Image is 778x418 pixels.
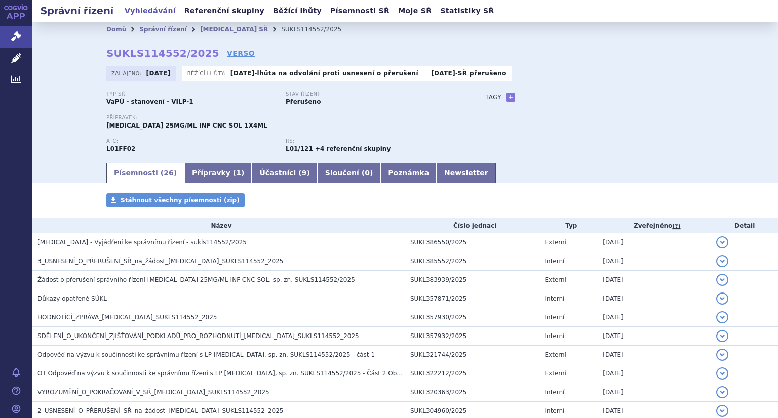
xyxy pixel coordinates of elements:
a: Statistiky SŘ [437,4,497,18]
td: [DATE] [598,308,711,327]
strong: [DATE] [146,70,171,77]
span: Interní [545,389,565,396]
span: 1 [236,169,241,177]
th: Detail [711,218,778,233]
h3: Tagy [485,91,501,103]
td: SUKL320363/2025 [405,383,540,402]
span: Důkazy opatřené SÚKL [37,295,107,302]
a: Sloučení (0) [318,163,380,183]
td: SUKL386550/2025 [405,233,540,252]
td: SUKL383939/2025 [405,271,540,289]
span: Odpověď na výzvu k součinnosti ke správnímu řízení s LP Keytruda, sp. zn. SUKLS114552/2025 - část 1 [37,351,375,358]
span: Interní [545,407,565,414]
a: Písemnosti (26) [106,163,184,183]
span: 0 [365,169,370,177]
td: SUKL357930/2025 [405,308,540,327]
strong: [DATE] [230,70,255,77]
td: [DATE] [598,289,711,308]
td: [DATE] [598,252,711,271]
button: detail [716,386,728,398]
abbr: (?) [672,223,680,230]
span: SDĚLENÍ_O_UKONČENÍ_ZJIŠŤOVÁNÍ_PODKLADŮ_PRO_ROZHODNUTÍ_KEYTRUDA_SUKLS114552_2025 [37,332,359,340]
span: Externí [545,351,566,358]
a: Referenční skupiny [181,4,267,18]
span: VYROZUMĚNÍ_O_POKRAČOVÁNÍ_V_SŘ_KEYTRUDA_SUKLS114552_2025 [37,389,269,396]
span: Zahájeno: [111,69,143,77]
span: [MEDICAL_DATA] 25MG/ML INF CNC SOL 1X4ML [106,122,267,129]
a: Běžící lhůty [270,4,325,18]
span: 3_USNESENÍ_O_PŘERUŠENÍ_SŘ_na_žádost_KEYTRUDA_SUKLS114552_2025 [37,258,283,265]
td: SUKL385552/2025 [405,252,540,271]
button: detail [716,236,728,248]
a: lhůta na odvolání proti usnesení o přerušení [257,70,418,77]
a: Moje SŘ [395,4,435,18]
span: Interní [545,258,565,265]
h2: Správní řízení [32,4,122,18]
strong: pembrolizumab [286,145,313,152]
button: detail [716,292,728,305]
a: Písemnosti SŘ [327,4,393,18]
button: detail [716,311,728,323]
span: Žádost o přerušení správního řízení Keytruda 25MG/ML INF CNC SOL, sp. zn. SUKLS114552/2025 [37,276,355,283]
p: Přípravek: [106,115,465,121]
td: [DATE] [598,271,711,289]
strong: +4 referenční skupiny [315,145,391,152]
p: - [431,69,507,77]
a: Správní řízení [139,26,187,33]
strong: [DATE] [431,70,455,77]
th: Zveřejněno [598,218,711,233]
p: - [230,69,418,77]
p: ATC: [106,138,276,144]
strong: PEMBROLIZUMAB [106,145,135,152]
td: SUKL321744/2025 [405,346,540,364]
span: Interní [545,332,565,340]
button: detail [716,367,728,380]
span: Stáhnout všechny písemnosti (zip) [121,197,240,204]
p: RS: [286,138,455,144]
td: [DATE] [598,346,711,364]
button: detail [716,274,728,286]
strong: Přerušeno [286,98,321,105]
th: Název [32,218,405,233]
li: SUKLS114552/2025 [281,22,355,37]
a: Vyhledávání [122,4,179,18]
span: Interní [545,314,565,321]
td: SUKL322212/2025 [405,364,540,383]
a: + [506,93,515,102]
a: Účastníci (9) [252,163,317,183]
td: SUKL357932/2025 [405,327,540,346]
button: detail [716,255,728,267]
span: 26 [164,169,173,177]
span: Externí [545,370,566,377]
td: [DATE] [598,383,711,402]
span: Interní [545,295,565,302]
th: Číslo jednací [405,218,540,233]
span: KEYTRUDA - Vyjádření ke správnímu řízení - sukls114552/2025 [37,239,247,246]
button: detail [716,349,728,361]
td: [DATE] [598,233,711,252]
td: SUKL357871/2025 [405,289,540,308]
a: Stáhnout všechny písemnosti (zip) [106,193,245,207]
span: HODNOTÍCÍ_ZPRÁVA_KEYTRUDA_SUKLS114552_2025 [37,314,217,321]
span: 2_USNESENÍ_O_PŘERUŠENÍ_SŘ_na_žádost_KEYTRUDA_SUKLS114552_2025 [37,407,283,414]
td: [DATE] [598,364,711,383]
a: Přípravky (1) [184,163,252,183]
a: Poznámka [380,163,437,183]
span: Externí [545,276,566,283]
strong: SUKLS114552/2025 [106,47,219,59]
td: [DATE] [598,327,711,346]
a: Newsletter [437,163,496,183]
a: [MEDICAL_DATA] SŘ [200,26,268,33]
span: Běžící lhůty: [187,69,228,77]
span: Externí [545,239,566,246]
p: Stav řízení: [286,91,455,97]
a: SŘ přerušeno [458,70,507,77]
button: detail [716,330,728,342]
span: OT Odpověď na výzvu k součinnosti ke správnímu řízení s LP Keytruda, sp. zn. SUKLS114552/2025 - Č... [37,370,447,377]
th: Typ [540,218,598,233]
strong: VaPÚ - stanovení - VILP-1 [106,98,193,105]
button: detail [716,405,728,417]
p: Typ SŘ: [106,91,276,97]
a: Domů [106,26,126,33]
a: VERSO [227,48,255,58]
